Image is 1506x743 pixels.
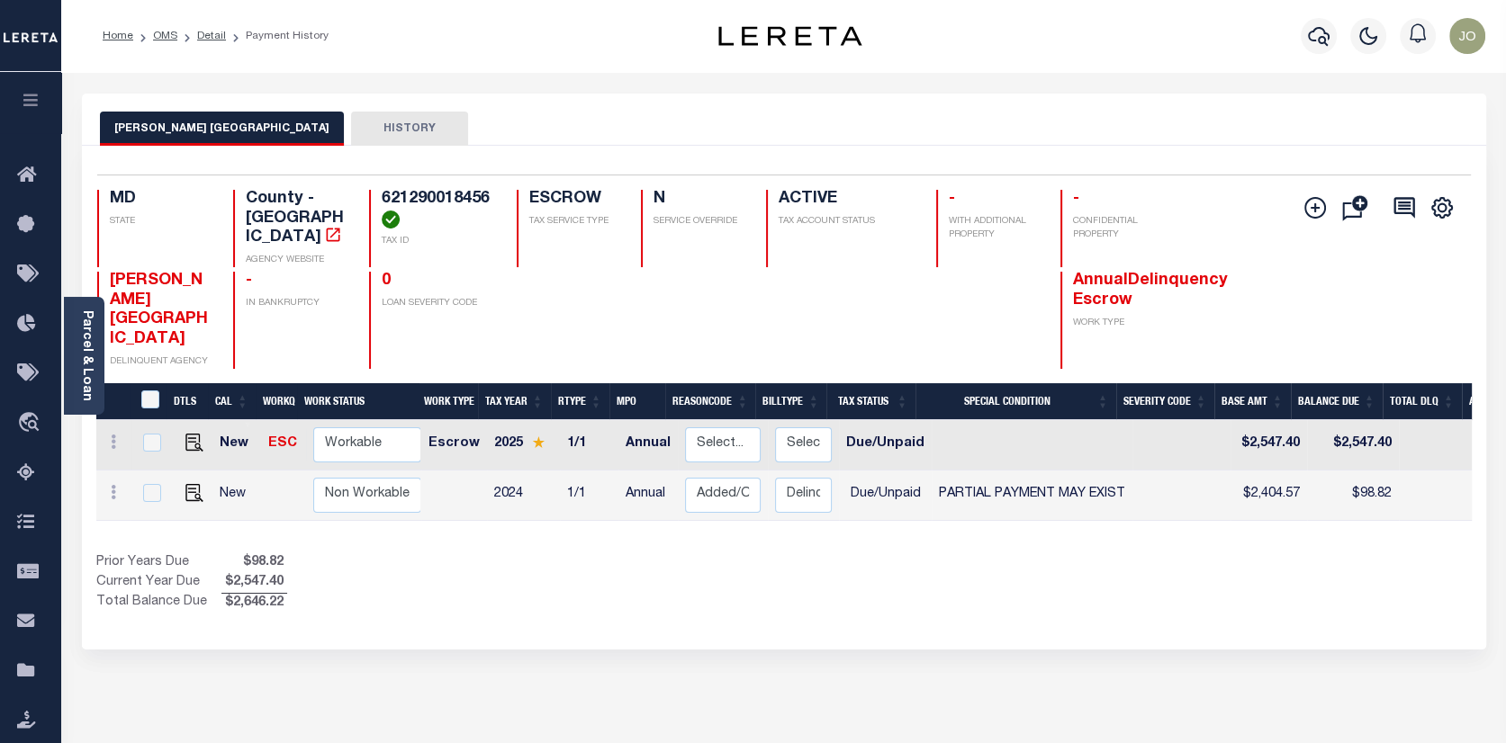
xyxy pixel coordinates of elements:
img: Star.svg [532,436,545,448]
th: MPO [609,383,666,420]
th: RType: activate to sort column ascending [551,383,609,420]
td: 2025 [487,420,560,470]
th: Tax Year: activate to sort column ascending [478,383,551,420]
th: Work Status [297,383,419,420]
h4: ACTIVE [779,190,915,210]
a: OMS [153,31,177,41]
p: WITH ADDITIONAL PROPERTY [949,215,1039,242]
button: HISTORY [351,112,468,146]
th: Work Type [417,383,478,420]
td: New [212,470,262,521]
p: IN BANKRUPTCY [246,297,347,310]
td: 1/1 [560,470,618,521]
td: Due/Unpaid [839,470,932,521]
td: Prior Years Due [96,553,221,573]
td: 2024 [487,470,560,521]
img: logo-dark.svg [718,26,862,46]
th: Special Condition: activate to sort column ascending [915,383,1116,420]
span: AnnualDelinquency Escrow [1073,273,1228,309]
td: $2,547.40 [1307,420,1399,470]
p: TAX ID [382,235,495,248]
th: Severity Code: activate to sort column ascending [1116,383,1214,420]
img: svg+xml;base64,PHN2ZyB4bWxucz0iaHR0cDovL3d3dy53My5vcmcvMjAwMC9zdmciIHBvaW50ZXItZXZlbnRzPSJub25lIi... [1449,18,1485,54]
p: LOAN SEVERITY CODE [382,297,495,310]
td: $2,404.57 [1231,470,1307,521]
h4: ESCROW [529,190,619,210]
a: ESC [268,437,297,450]
p: WORK TYPE [1073,317,1175,330]
p: CONFIDENTIAL PROPERTY [1073,215,1175,242]
span: 0 [382,273,391,289]
th: Balance Due: activate to sort column ascending [1291,383,1383,420]
h4: N [654,190,744,210]
td: $2,547.40 [1231,420,1307,470]
a: Home [103,31,133,41]
p: TAX ACCOUNT STATUS [779,215,915,228]
th: &nbsp;&nbsp;&nbsp;&nbsp;&nbsp;&nbsp;&nbsp;&nbsp;&nbsp;&nbsp; [96,383,131,420]
td: Current Year Due [96,573,221,593]
button: [PERSON_NAME] [GEOGRAPHIC_DATA] [100,112,344,146]
td: Total Balance Due [96,593,221,613]
td: Annual [618,470,678,521]
span: $98.82 [221,553,287,573]
span: $2,646.22 [221,594,287,613]
th: Base Amt: activate to sort column ascending [1214,383,1291,420]
h4: MD [110,190,212,210]
i: travel_explore [17,412,46,435]
th: Total DLQ: activate to sort column ascending [1383,383,1462,420]
th: DTLS [167,383,208,420]
p: STATE [110,215,212,228]
span: - [246,273,252,289]
h4: County - [GEOGRAPHIC_DATA] [246,190,347,248]
th: CAL: activate to sort column ascending [208,383,256,420]
a: Detail [197,31,226,41]
td: Annual [618,420,678,470]
th: WorkQ [256,383,297,420]
td: New [212,420,262,470]
span: $2,547.40 [221,573,287,593]
td: $98.82 [1307,470,1399,521]
p: TAX SERVICE TYPE [529,215,619,228]
p: SERVICE OVERRIDE [654,215,744,228]
p: DELINQUENT AGENCY [110,355,212,369]
span: - [1073,191,1079,207]
p: AGENCY WEBSITE [246,254,347,267]
h4: 621290018456 [382,190,495,228]
th: BillType: activate to sort column ascending [755,383,826,420]
span: - [949,191,955,207]
td: 1/1 [560,420,618,470]
span: PARTIAL PAYMENT MAY EXIST [939,488,1125,500]
a: Parcel & Loan [80,310,93,401]
th: Tax Status: activate to sort column ascending [826,383,915,420]
li: Payment History [226,28,329,44]
td: Due/Unpaid [839,420,932,470]
td: Escrow [421,420,487,470]
th: &nbsp; [131,383,167,420]
span: [PERSON_NAME] [GEOGRAPHIC_DATA] [110,273,208,347]
th: ReasonCode: activate to sort column ascending [665,383,755,420]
